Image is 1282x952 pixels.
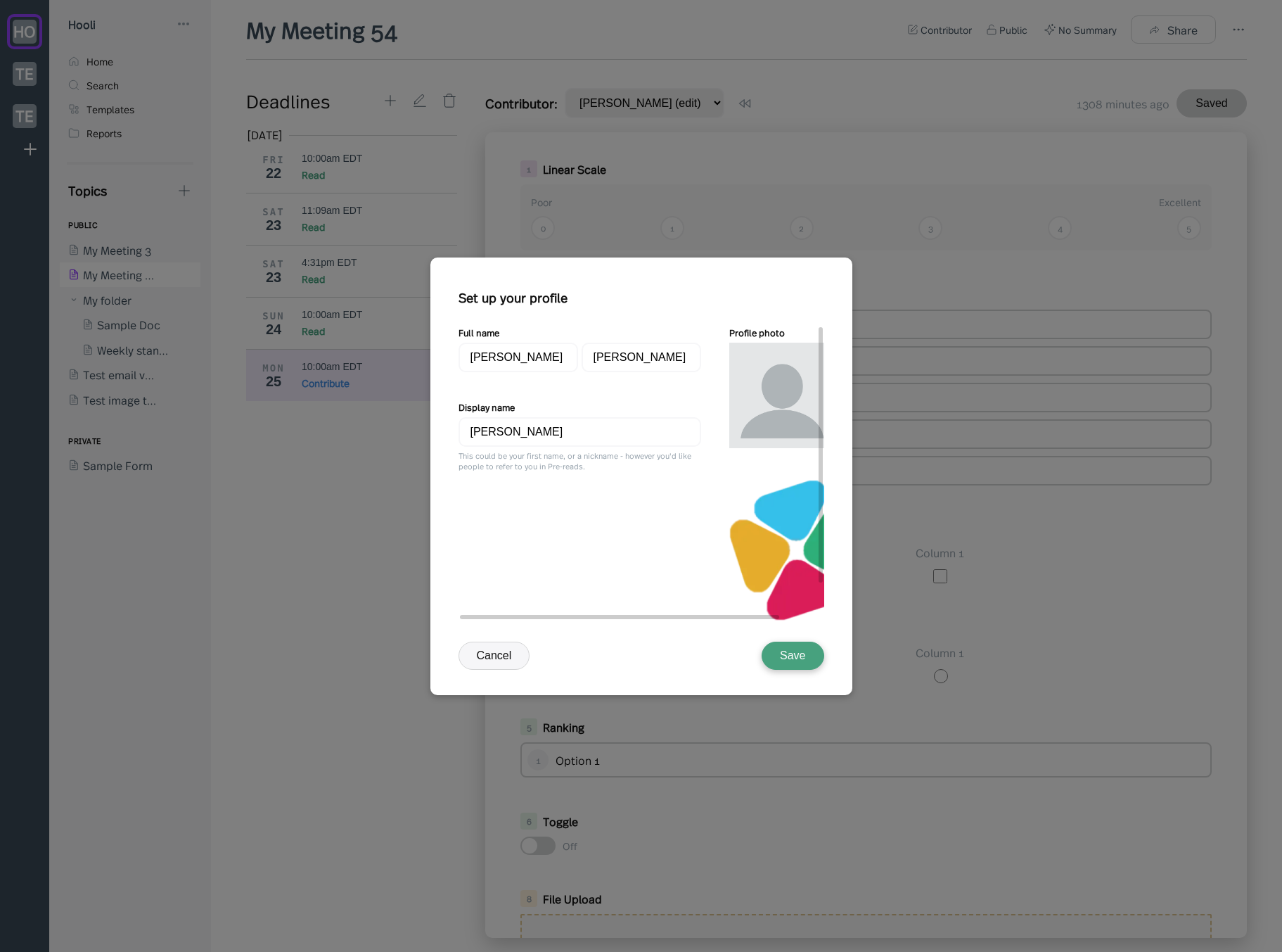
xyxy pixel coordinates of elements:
div: Profile photo [729,326,835,339]
input: Nickname [459,417,701,447]
div: Full name [459,326,578,339]
div: This could be your first name, or a nickname - however you'd like people to refer to you in Pre-r... [459,450,701,471]
button: Save [762,642,823,670]
div: Set up your profile [459,283,568,305]
button: Cancel [459,642,530,670]
input: First [459,343,578,372]
input: Last [582,343,701,372]
div: Display name [459,400,515,414]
